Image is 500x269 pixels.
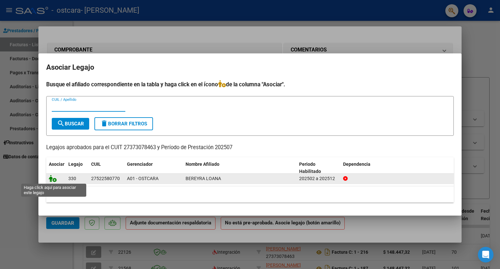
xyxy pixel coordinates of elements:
[478,247,493,262] div: Open Intercom Messenger
[49,162,64,167] span: Asociar
[46,80,454,89] h4: Busque el afiliado correspondiente en la tabla y haga click en el ícono de la columna "Asociar".
[52,118,89,130] button: Buscar
[91,175,120,182] div: 27522580770
[299,162,321,174] span: Periodo Habilitado
[127,176,159,181] span: A01 - OSTCARA
[46,157,66,179] datatable-header-cell: Asociar
[46,144,454,152] p: Legajos aprobados para el CUIT 27373078463 y Período de Prestación 202507
[297,157,340,179] datatable-header-cell: Periodo Habilitado
[124,157,183,179] datatable-header-cell: Gerenciador
[89,157,124,179] datatable-header-cell: CUIL
[299,175,338,182] div: 202502 a 202512
[94,117,153,130] button: Borrar Filtros
[186,176,221,181] span: BEREYRA LOANA
[46,61,454,74] h2: Asociar Legajo
[343,162,370,167] span: Dependencia
[57,121,84,127] span: Buscar
[46,186,454,203] div: 1 registros
[57,120,65,127] mat-icon: search
[68,162,83,167] span: Legajo
[100,121,147,127] span: Borrar Filtros
[183,157,297,179] datatable-header-cell: Nombre Afiliado
[127,162,153,167] span: Gerenciador
[186,162,219,167] span: Nombre Afiliado
[340,157,454,179] datatable-header-cell: Dependencia
[91,162,101,167] span: CUIL
[68,176,76,181] span: 330
[66,157,89,179] datatable-header-cell: Legajo
[100,120,108,127] mat-icon: delete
